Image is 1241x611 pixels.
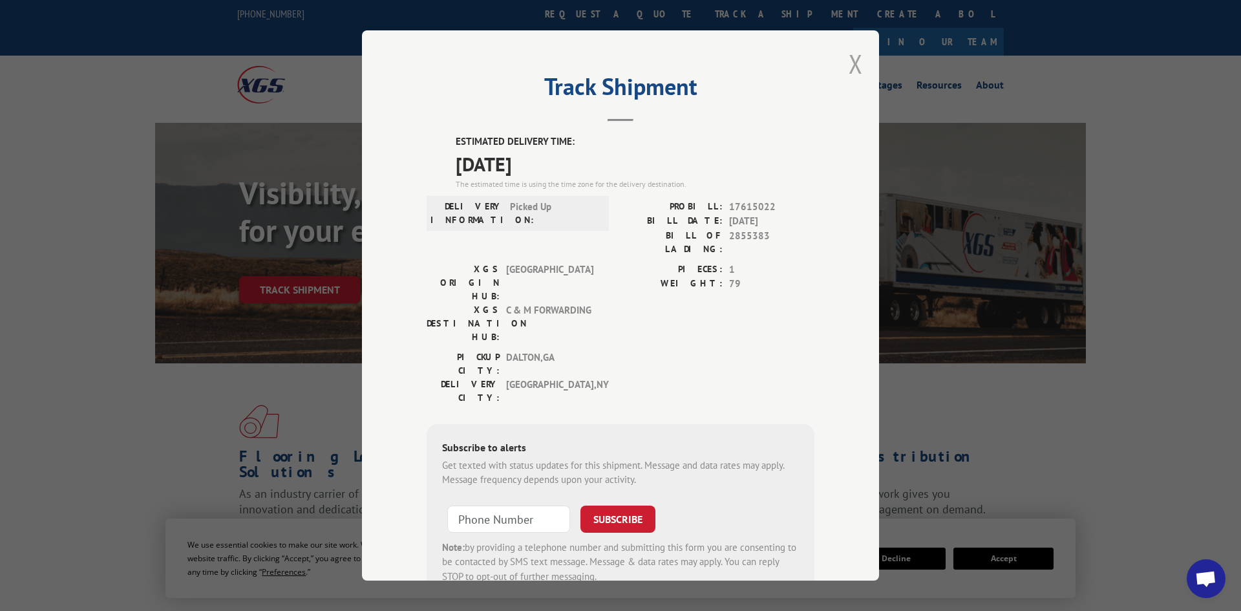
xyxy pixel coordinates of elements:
[506,303,593,344] span: C & M FORWARDING
[620,214,723,229] label: BILL DATE:
[442,440,799,458] div: Subscribe to alerts
[620,200,723,215] label: PROBILL:
[427,78,814,102] h2: Track Shipment
[456,134,814,149] label: ESTIMATED DELIVERY TIME:
[1187,559,1225,598] div: Open chat
[447,506,570,533] input: Phone Number
[620,263,723,277] label: PIECES:
[729,200,814,215] span: 17615022
[442,541,799,584] div: by providing a telephone number and submitting this form you are consenting to be contacted by SM...
[456,178,814,190] div: The estimated time is using the time zone for the delivery destination.
[729,263,814,277] span: 1
[427,350,500,378] label: PICKUP CITY:
[456,149,814,178] span: [DATE]
[729,229,814,256] span: 2855383
[506,378,593,405] span: [GEOGRAPHIC_DATA] , NY
[580,506,655,533] button: SUBSCRIBE
[430,200,504,227] label: DELIVERY INFORMATION:
[729,277,814,292] span: 79
[729,214,814,229] span: [DATE]
[427,378,500,405] label: DELIVERY CITY:
[442,541,465,553] strong: Note:
[506,350,593,378] span: DALTON , GA
[620,277,723,292] label: WEIGHT:
[427,263,500,303] label: XGS ORIGIN HUB:
[510,200,597,227] span: Picked Up
[620,229,723,256] label: BILL OF LADING:
[506,263,593,303] span: [GEOGRAPHIC_DATA]
[427,303,500,344] label: XGS DESTINATION HUB:
[442,458,799,488] div: Get texted with status updates for this shipment. Message and data rates may apply. Message frequ...
[849,47,863,81] button: Close modal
